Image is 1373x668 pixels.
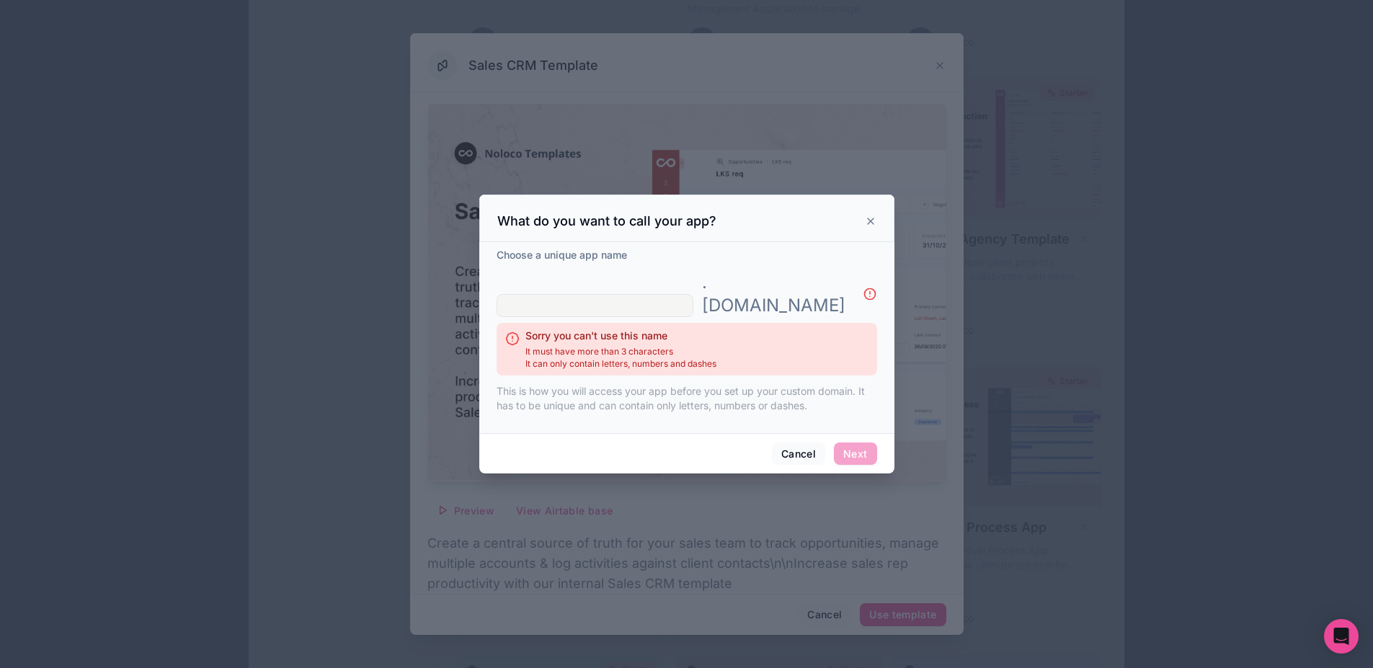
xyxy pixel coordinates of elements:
label: Choose a unique app name [497,248,627,262]
span: It can only contain letters, numbers and dashes [525,358,716,370]
p: . [DOMAIN_NAME] [702,271,845,317]
div: Open Intercom Messenger [1324,619,1359,654]
span: It must have more than 3 characters [525,346,716,357]
h2: Sorry you can't use this name [525,329,716,343]
p: This is how you will access your app before you set up your custom domain. It has to be unique an... [497,384,877,413]
h3: What do you want to call your app? [497,213,716,230]
button: Cancel [772,442,825,466]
